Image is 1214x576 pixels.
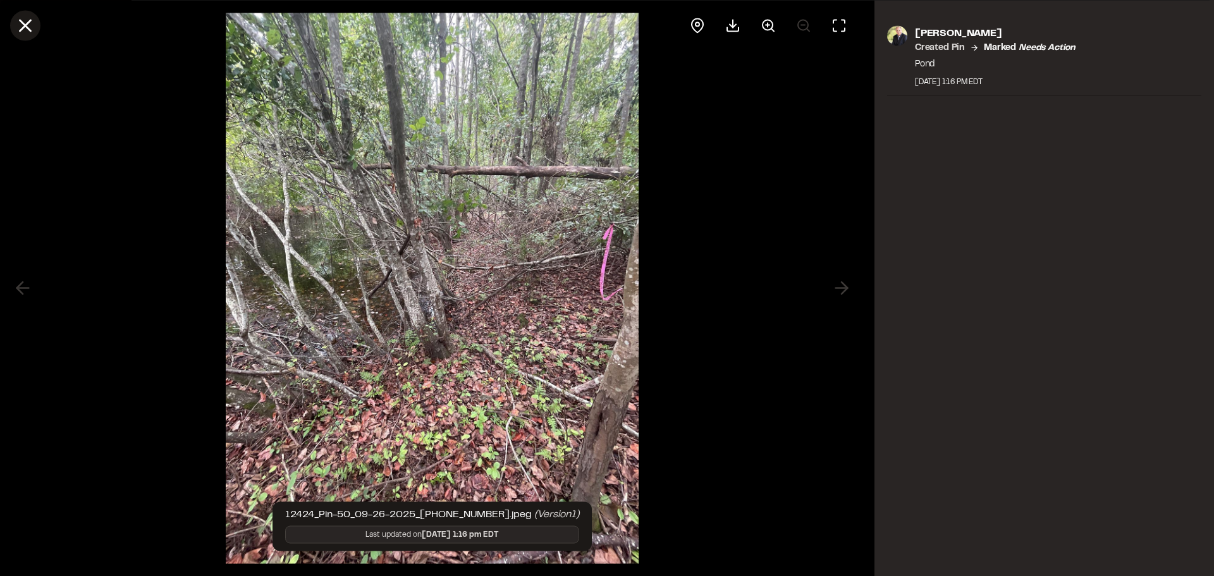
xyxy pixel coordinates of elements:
button: Close modal [10,10,40,40]
div: View pin on map [682,10,713,40]
p: Marked [984,40,1076,54]
button: Toggle Fullscreen [824,10,854,40]
p: Pond [915,57,1076,71]
em: needs action [1019,44,1076,51]
p: [PERSON_NAME] [915,25,1076,40]
img: photo [887,25,907,46]
p: Created Pin [915,40,965,54]
div: [DATE] 1:16 PM EDT [915,76,1076,87]
button: Zoom in [753,10,783,40]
